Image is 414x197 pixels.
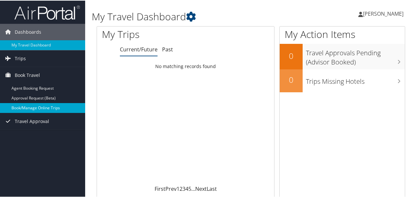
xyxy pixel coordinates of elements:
[358,3,410,23] a: [PERSON_NAME]
[15,23,41,40] span: Dashboards
[102,27,196,41] h1: My Trips
[363,9,404,17] span: [PERSON_NAME]
[97,60,274,72] td: No matching records found
[280,69,405,92] a: 0Trips Missing Hotels
[15,50,26,66] span: Trips
[280,50,303,61] h2: 0
[15,66,40,83] span: Book Travel
[162,45,173,52] a: Past
[120,45,158,52] a: Current/Future
[182,185,185,192] a: 3
[165,185,177,192] a: Prev
[177,185,179,192] a: 1
[188,185,191,192] a: 5
[280,27,405,41] h1: My Action Items
[306,45,405,66] h3: Travel Approvals Pending (Advisor Booked)
[14,4,80,20] img: airportal-logo.png
[195,185,207,192] a: Next
[15,113,49,129] span: Travel Approval
[280,74,303,85] h2: 0
[207,185,217,192] a: Last
[306,73,405,85] h3: Trips Missing Hotels
[155,185,165,192] a: First
[92,9,304,23] h1: My Travel Dashboard
[179,185,182,192] a: 2
[185,185,188,192] a: 4
[191,185,195,192] span: …
[280,43,405,68] a: 0Travel Approvals Pending (Advisor Booked)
